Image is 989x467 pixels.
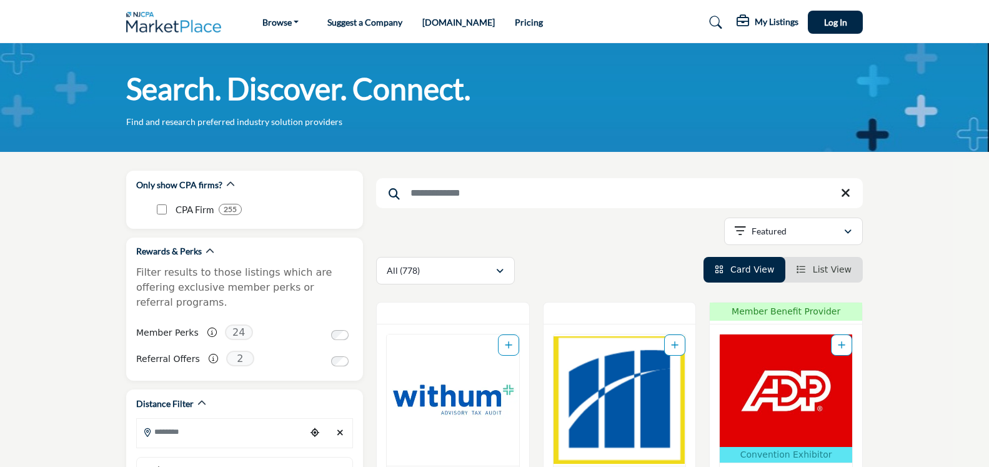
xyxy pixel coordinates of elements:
img: Magone and Company, PC [554,334,686,466]
h2: Distance Filter [136,398,194,410]
a: [DOMAIN_NAME] [422,17,495,28]
a: View List [797,264,852,274]
p: Filter results to those listings which are offering exclusive member perks or referral programs. [136,265,353,310]
span: 2 [226,351,254,366]
a: Pricing [515,17,543,28]
input: Search Location [137,419,306,444]
img: ADP [720,334,852,447]
a: Search [697,13,730,33]
label: Member Perks [136,322,199,344]
h1: Search. Discover. Connect. [126,69,470,108]
span: Card View [730,264,774,274]
a: Suggest a Company [327,17,402,28]
div: 255 Results For CPA Firm [219,204,242,215]
button: Featured [724,218,863,245]
a: Browse [254,14,308,31]
p: Featured [752,225,787,238]
div: Clear search location [330,419,349,446]
a: Add To List [838,340,845,350]
label: Referral Offers [136,348,200,370]
p: All (778) [387,264,420,277]
h2: Only show CPA firms? [136,179,222,191]
a: Add To List [671,340,678,350]
h2: Rewards & Perks [136,245,202,258]
a: Open Listing in new tab [720,334,852,463]
span: Log In [824,17,847,28]
span: Member Benefit Provider [713,305,858,318]
div: My Listings [737,15,798,30]
button: All (778) [376,257,515,284]
img: Site Logo [126,12,227,33]
h5: My Listings [755,16,798,28]
a: Add To List [505,340,512,350]
li: List View [785,257,863,283]
span: 24 [225,324,253,340]
img: Withum [387,334,519,466]
input: Switch to Referral Offers [331,356,349,366]
input: CPA Firm checkbox [157,204,167,214]
button: Log In [808,11,863,34]
p: Find and research preferred industry solution providers [126,116,342,128]
a: View Card [715,264,775,274]
p: Convention Exhibitor [722,448,850,461]
div: Choose your current location [306,419,324,446]
b: 255 [224,205,237,214]
a: Open Listing in new tab [554,334,686,466]
p: CPA Firm: CPA Firm [176,203,214,217]
li: Card View [703,257,786,283]
input: Search Keyword [376,178,863,208]
a: Open Listing in new tab [387,334,519,466]
input: Switch to Member Perks [331,330,349,340]
span: List View [813,264,852,274]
